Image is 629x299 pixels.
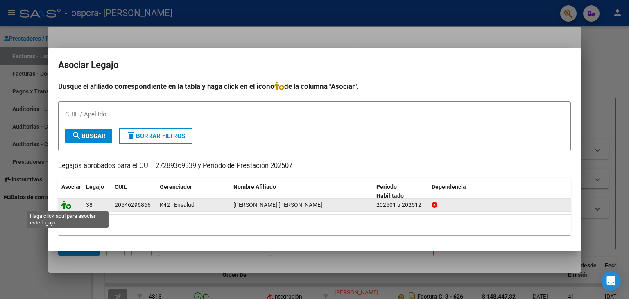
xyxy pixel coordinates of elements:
h4: Busque el afiliado correspondiente en la tabla y haga click en el ícono de la columna "Asociar". [58,81,571,92]
datatable-header-cell: Gerenciador [156,178,230,205]
p: Legajos aprobados para el CUIT 27289369339 y Período de Prestación 202507 [58,161,571,171]
datatable-header-cell: Periodo Habilitado [373,178,428,205]
datatable-header-cell: Nombre Afiliado [230,178,373,205]
datatable-header-cell: Asociar [58,178,83,205]
span: Legajo [86,183,104,190]
span: Nombre Afiliado [233,183,276,190]
span: GOMEZ BARRUETA LORENZO GONZALO [233,202,322,208]
span: K42 - Ensalud [160,202,195,208]
span: Periodo Habilitado [376,183,404,199]
span: Asociar [61,183,81,190]
mat-icon: delete [126,131,136,140]
datatable-header-cell: Dependencia [428,178,571,205]
h2: Asociar Legajo [58,57,571,73]
span: Gerenciador [160,183,192,190]
div: 20546296866 [115,200,151,210]
datatable-header-cell: CUIL [111,178,156,205]
span: CUIL [115,183,127,190]
span: Dependencia [432,183,466,190]
div: 1 registros [58,215,571,235]
button: Buscar [65,129,112,143]
mat-icon: search [72,131,81,140]
div: Open Intercom Messenger [601,271,621,291]
button: Borrar Filtros [119,128,192,144]
span: Buscar [72,132,106,140]
span: Borrar Filtros [126,132,185,140]
span: 38 [86,202,93,208]
datatable-header-cell: Legajo [83,178,111,205]
div: 202501 a 202512 [376,200,425,210]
